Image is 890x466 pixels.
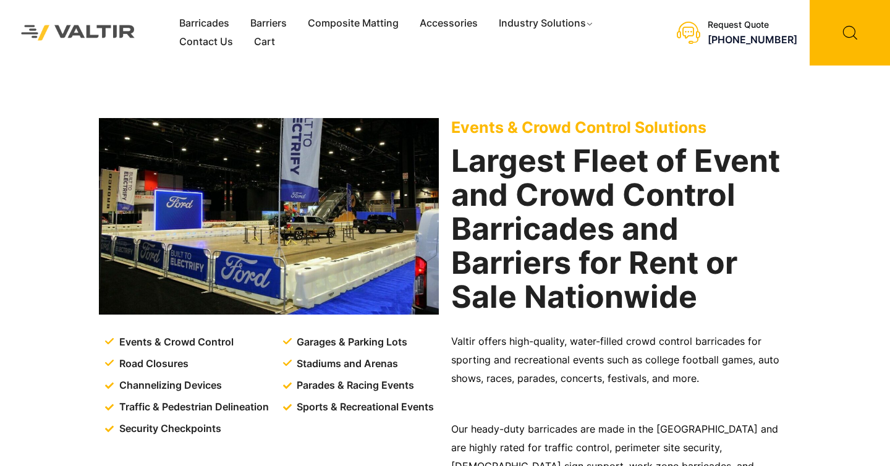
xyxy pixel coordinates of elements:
[297,14,409,33] a: Composite Matting
[9,13,147,52] img: Valtir Rentals
[294,355,398,373] span: Stadiums and Arenas
[244,33,286,51] a: Cart
[294,333,407,352] span: Garages & Parking Lots
[451,333,791,388] p: Valtir offers high-quality, water-filled crowd control barricades for sporting and recreational e...
[169,14,240,33] a: Barricades
[116,420,221,438] span: Security Checkpoints
[116,333,234,352] span: Events & Crowd Control
[294,376,414,395] span: Parades & Racing Events
[488,14,605,33] a: Industry Solutions
[116,355,189,373] span: Road Closures
[451,144,791,314] h2: Largest Fleet of Event and Crowd Control Barricades and Barriers for Rent or Sale Nationwide
[116,376,222,395] span: Channelizing Devices
[240,14,297,33] a: Barriers
[451,118,791,137] p: Events & Crowd Control Solutions
[294,398,434,417] span: Sports & Recreational Events
[708,33,797,46] a: [PHONE_NUMBER]
[116,398,269,417] span: Traffic & Pedestrian Delineation
[169,33,244,51] a: Contact Us
[708,20,797,30] div: Request Quote
[409,14,488,33] a: Accessories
